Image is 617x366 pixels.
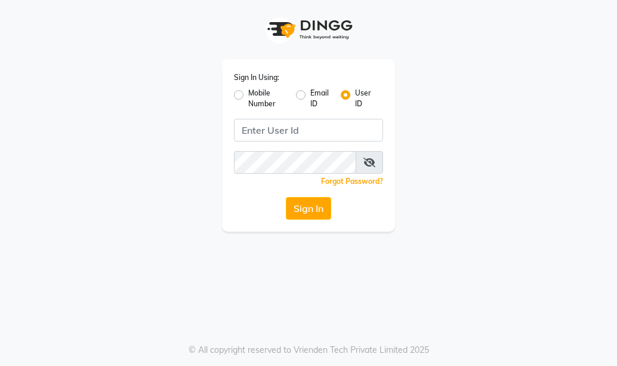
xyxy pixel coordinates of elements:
label: User ID [355,88,374,109]
input: Username [234,119,383,142]
a: Forgot Password? [321,177,383,186]
label: Mobile Number [248,88,286,109]
img: logo1.svg [261,12,356,47]
label: Sign In Using: [234,72,279,83]
button: Sign In [286,197,331,220]
input: Username [234,151,356,174]
label: Email ID [310,88,331,109]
